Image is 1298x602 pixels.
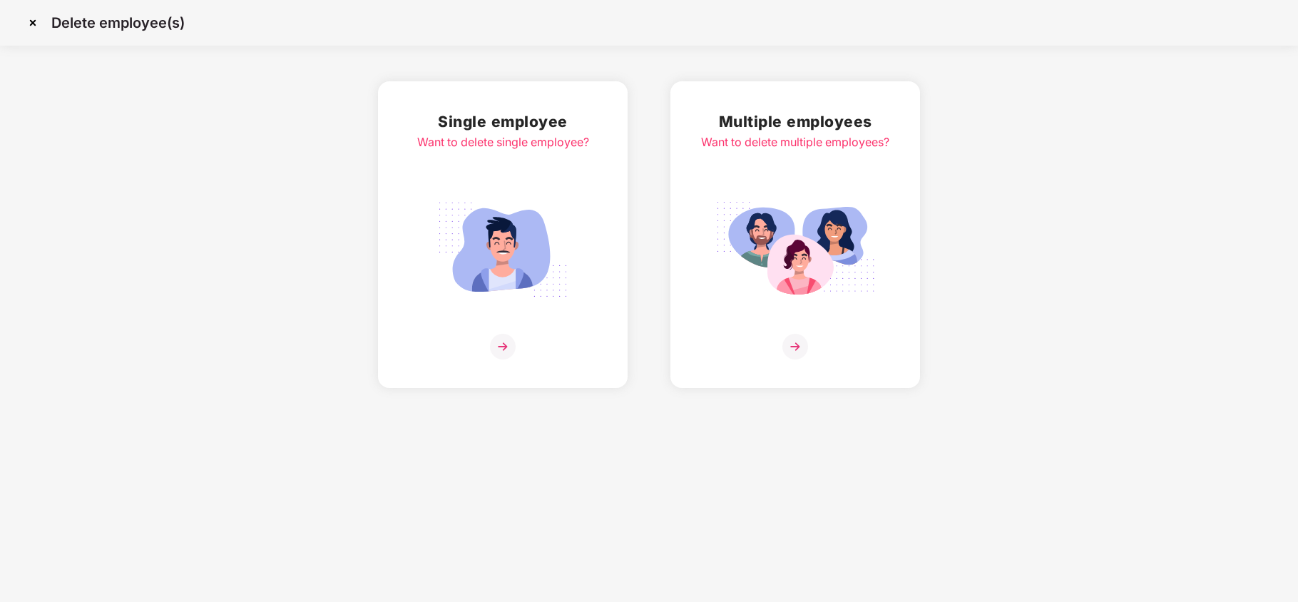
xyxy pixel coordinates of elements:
div: Want to delete single employee? [417,133,589,151]
img: svg+xml;base64,PHN2ZyB4bWxucz0iaHR0cDovL3d3dy53My5vcmcvMjAwMC9zdmciIGlkPSJNdWx0aXBsZV9lbXBsb3llZS... [715,194,875,305]
img: svg+xml;base64,PHN2ZyB4bWxucz0iaHR0cDovL3d3dy53My5vcmcvMjAwMC9zdmciIGlkPSJTaW5nbGVfZW1wbG95ZWUiIH... [423,194,583,305]
div: Want to delete multiple employees? [701,133,889,151]
h2: Single employee [417,110,589,133]
img: svg+xml;base64,PHN2ZyB4bWxucz0iaHR0cDovL3d3dy53My5vcmcvMjAwMC9zdmciIHdpZHRoPSIzNiIgaGVpZ2h0PSIzNi... [782,334,808,359]
h2: Multiple employees [701,110,889,133]
img: svg+xml;base64,PHN2ZyB4bWxucz0iaHR0cDovL3d3dy53My5vcmcvMjAwMC9zdmciIHdpZHRoPSIzNiIgaGVpZ2h0PSIzNi... [490,334,516,359]
p: Delete employee(s) [51,14,185,31]
img: svg+xml;base64,PHN2ZyBpZD0iQ3Jvc3MtMzJ4MzIiIHhtbG5zPSJodHRwOi8vd3d3LnczLm9yZy8yMDAwL3N2ZyIgd2lkdG... [21,11,44,34]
